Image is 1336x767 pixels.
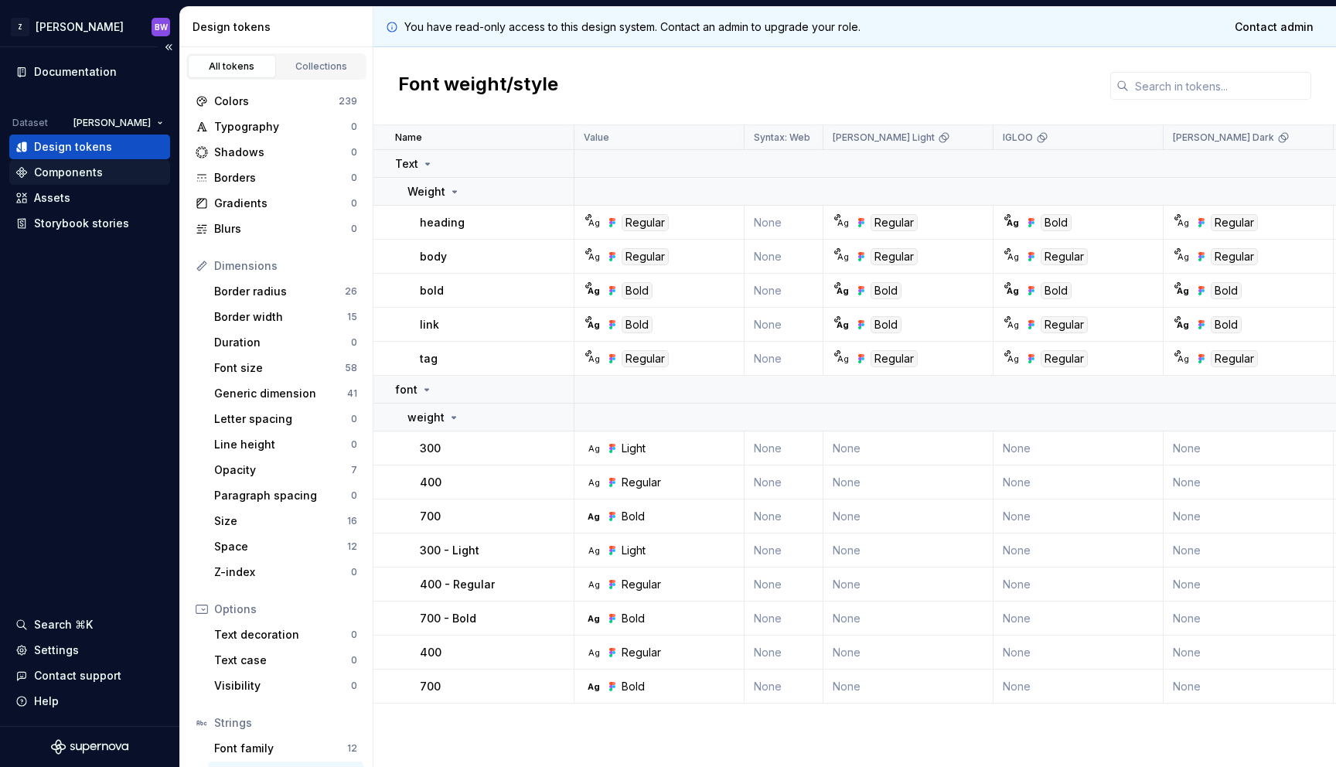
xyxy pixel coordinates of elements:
[208,330,363,355] a: Duration0
[993,465,1164,499] td: None
[208,560,363,585] a: Z-index0
[214,196,351,211] div: Gradients
[745,308,823,342] td: None
[1041,214,1072,231] div: Bold
[351,566,357,578] div: 0
[1041,282,1072,299] div: Bold
[214,741,347,756] div: Font family
[208,648,363,673] a: Text case0
[9,60,170,84] a: Documentation
[208,458,363,482] a: Opacity7
[347,540,357,553] div: 12
[398,72,558,100] h2: Font weight/style
[155,21,168,33] div: BW
[993,533,1164,568] td: None
[158,36,179,58] button: Collapse sidebar
[622,577,661,592] div: Regular
[1007,251,1019,263] div: Ag
[51,739,128,755] svg: Supernova Logo
[1211,214,1258,231] div: Regular
[588,353,600,365] div: Ag
[347,742,357,755] div: 12
[214,119,351,135] div: Typography
[9,211,170,236] a: Storybook stories
[351,654,357,666] div: 0
[871,214,918,231] div: Regular
[208,622,363,647] a: Text decoration0
[214,258,357,274] div: Dimensions
[1177,216,1189,229] div: Ag
[214,602,357,617] div: Options
[189,165,363,190] a: Borders0
[351,680,357,692] div: 0
[351,629,357,641] div: 0
[622,350,669,367] div: Regular
[34,617,93,632] div: Search ⌘K
[1041,350,1088,367] div: Regular
[420,215,465,230] p: heading
[351,464,357,476] div: 7
[9,689,170,714] button: Help
[745,670,823,704] td: None
[420,283,444,298] p: bold
[208,407,363,431] a: Letter spacing0
[420,509,441,524] p: 700
[351,336,357,349] div: 0
[351,489,357,502] div: 0
[214,513,347,529] div: Size
[1129,72,1311,100] input: Search in tokens...
[745,533,823,568] td: None
[871,316,901,333] div: Bold
[395,131,422,144] p: Name
[1164,602,1334,636] td: None
[214,284,345,299] div: Border radius
[214,360,345,376] div: Font size
[1041,248,1088,265] div: Regular
[745,465,823,499] td: None
[351,172,357,184] div: 0
[588,680,600,693] div: Ag
[208,305,363,329] a: Border width15
[36,19,124,35] div: [PERSON_NAME]
[1164,499,1334,533] td: None
[34,190,70,206] div: Assets
[622,509,645,524] div: Bold
[1177,251,1189,263] div: Ag
[208,509,363,533] a: Size16
[34,216,129,231] div: Storybook stories
[345,285,357,298] div: 26
[1225,13,1324,41] a: Contact admin
[214,488,351,503] div: Paragraph spacing
[588,544,600,557] div: Ag
[214,627,351,643] div: Text decoration
[351,197,357,210] div: 0
[3,10,176,43] button: Z[PERSON_NAME]BW
[407,184,445,199] p: Weight
[588,285,600,297] div: Ag
[214,335,351,350] div: Duration
[622,611,645,626] div: Bold
[1041,316,1088,333] div: Regular
[351,223,357,235] div: 0
[588,646,600,659] div: Ag
[214,715,357,731] div: Strings
[993,499,1164,533] td: None
[871,248,918,265] div: Regular
[34,64,117,80] div: Documentation
[745,568,823,602] td: None
[9,160,170,185] a: Components
[339,95,357,107] div: 239
[823,465,993,499] td: None
[214,564,351,580] div: Z-index
[214,678,351,694] div: Visibility
[823,431,993,465] td: None
[214,462,351,478] div: Opacity
[395,382,417,397] p: font
[837,251,849,263] div: Ag
[622,679,645,694] div: Bold
[1211,350,1258,367] div: Regular
[1177,353,1189,365] div: Ag
[66,112,170,134] button: [PERSON_NAME]
[214,539,347,554] div: Space
[837,319,849,331] div: Ag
